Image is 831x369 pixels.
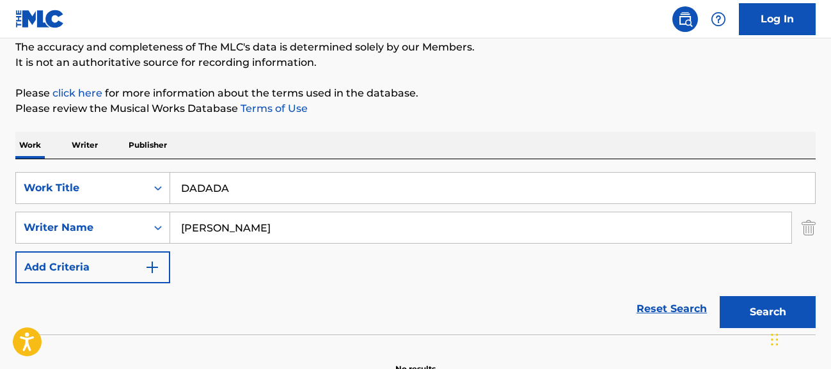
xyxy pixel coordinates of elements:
img: MLC Logo [15,10,65,28]
a: click here [52,87,102,99]
div: Work Title [24,180,139,196]
div: Help [706,6,731,32]
iframe: Chat Widget [767,308,831,369]
p: The accuracy and completeness of The MLC's data is determined solely by our Members. [15,40,816,55]
p: Publisher [125,132,171,159]
p: Please review the Musical Works Database [15,101,816,116]
button: Search [720,296,816,328]
form: Search Form [15,172,816,334]
a: Reset Search [630,295,713,323]
img: Delete Criterion [802,212,816,244]
a: Terms of Use [238,102,308,114]
a: Public Search [672,6,698,32]
p: It is not an authoritative source for recording information. [15,55,816,70]
img: search [677,12,693,27]
div: Drag [771,320,779,359]
p: Please for more information about the terms used in the database. [15,86,816,101]
button: Add Criteria [15,251,170,283]
img: 9d2ae6d4665cec9f34b9.svg [145,260,160,275]
p: Work [15,132,45,159]
a: Log In [739,3,816,35]
div: Writer Name [24,220,139,235]
p: Writer [68,132,102,159]
img: help [711,12,726,27]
